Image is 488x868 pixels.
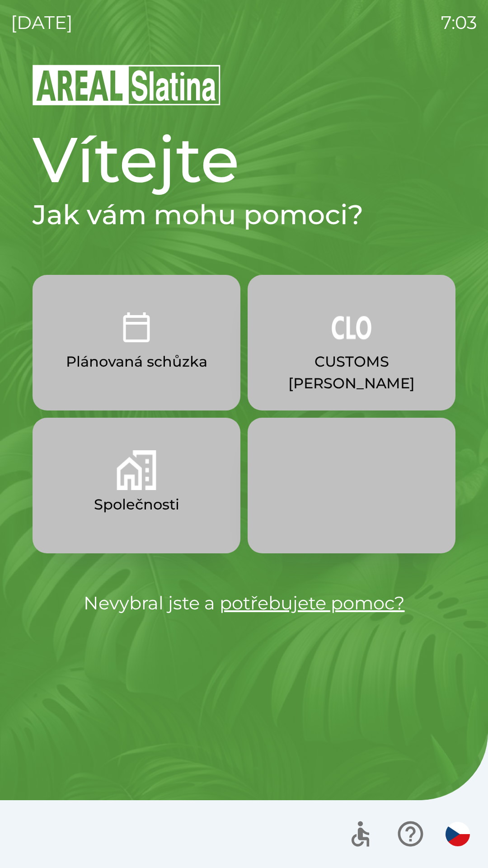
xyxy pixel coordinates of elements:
h1: Vítejte [33,121,455,198]
p: Nevybral jste a [33,590,455,617]
p: Společnosti [94,494,179,515]
button: Plánovaná schůzka [33,275,240,410]
img: 889875ac-0dea-4846-af73-0927569c3e97.png [332,307,371,347]
img: 58b4041c-2a13-40f9-aad2-b58ace873f8c.png [117,450,156,490]
p: [DATE] [11,9,73,36]
img: 0ea463ad-1074-4378-bee6-aa7a2f5b9440.png [117,307,156,347]
a: potřebujete pomoc? [220,592,405,614]
img: cs flag [446,822,470,846]
p: CUSTOMS [PERSON_NAME] [269,351,434,394]
button: Společnosti [33,418,240,553]
button: CUSTOMS [PERSON_NAME] [248,275,455,410]
img: Logo [33,63,455,107]
p: 7:03 [441,9,477,36]
p: Plánovaná schůzka [66,351,207,373]
h2: Jak vám mohu pomoci? [33,198,455,231]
